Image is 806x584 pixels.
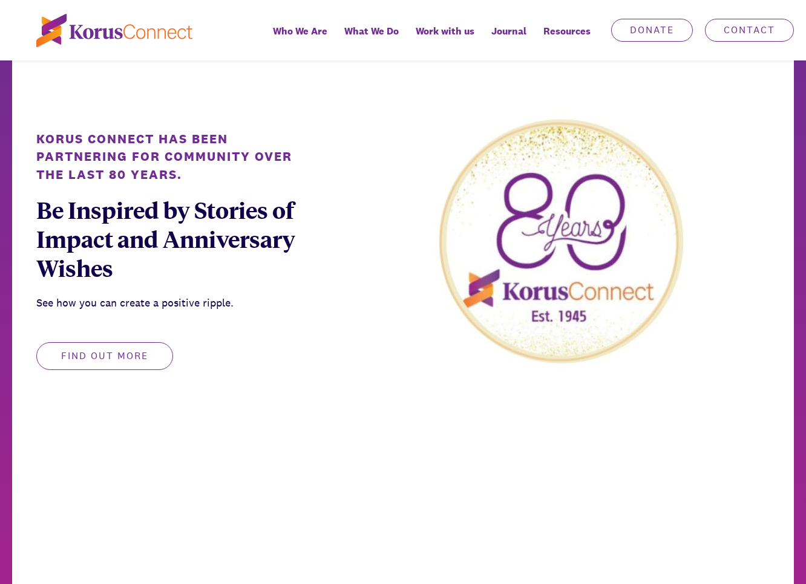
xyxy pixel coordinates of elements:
[36,195,300,282] div: Be Inspired by Stories of Impact and Anniversary Wishes
[264,17,336,60] a: Who We Are
[336,17,407,60] a: What We Do
[36,130,300,183] div: Korus Connect has been partnering for community over the last 80 years.
[705,19,794,42] a: Contact
[483,17,535,60] a: Journal
[407,17,483,60] a: Work with us
[611,19,693,42] a: Donate
[273,22,327,40] span: Who We Are
[412,111,704,369] img: aNNKw55xUNkB1CeJ_80thlogowgoldframe.jpg
[416,22,474,40] span: Work with us
[36,294,300,312] div: See how you can create a positive ripple.
[36,351,173,361] a: Find out more
[36,14,192,47] img: korus-connect%2Fc5177985-88d5-491d-9cd7-4a1febad1357_logo.svg
[344,22,399,40] span: What We Do
[36,342,173,370] button: Find out more
[491,22,526,40] span: Journal
[535,17,599,60] div: Resources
